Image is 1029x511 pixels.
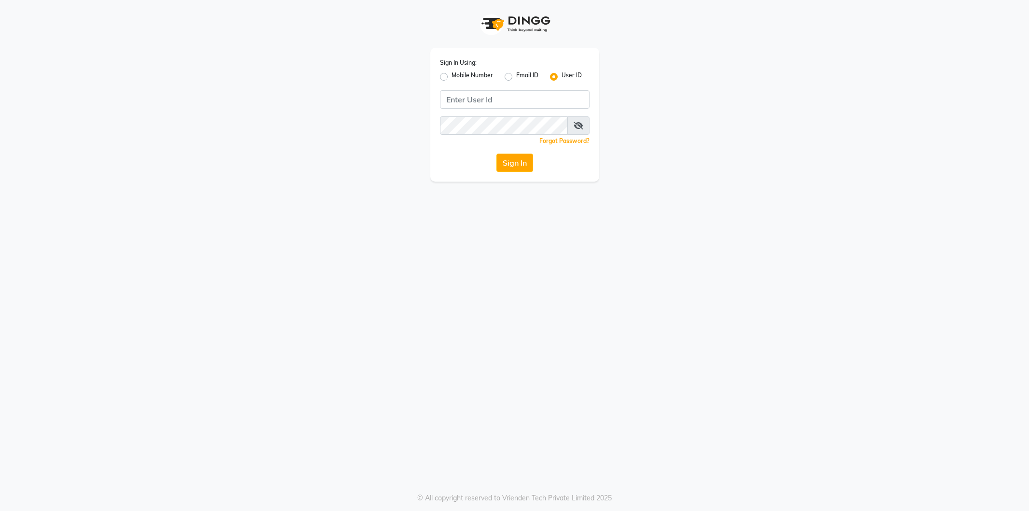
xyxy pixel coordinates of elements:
button: Sign In [496,154,533,172]
label: Sign In Using: [440,58,477,67]
img: logo1.svg [476,10,553,38]
label: User ID [562,71,582,83]
a: Forgot Password? [539,137,590,144]
label: Mobile Number [452,71,493,83]
input: Username [440,90,590,109]
input: Username [440,116,568,135]
label: Email ID [516,71,538,83]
